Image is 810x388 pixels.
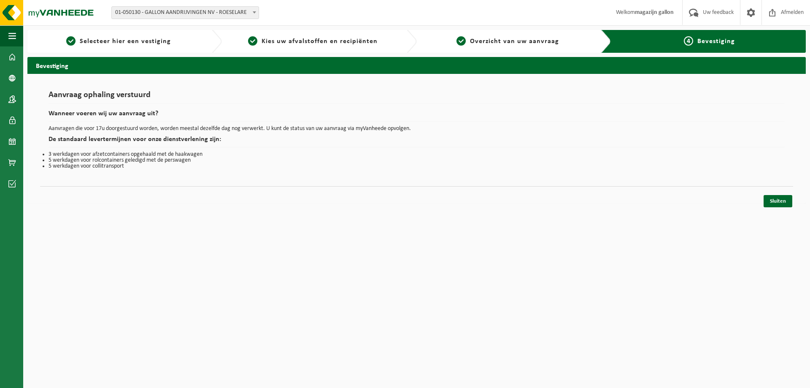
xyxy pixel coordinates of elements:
[49,152,785,157] li: 3 werkdagen voor afzetcontainers opgehaald met de haakwagen
[49,110,785,122] h2: Wanneer voeren wij uw aanvraag uit?
[635,9,674,16] strong: magazijn gallon
[764,195,792,207] a: Sluiten
[112,7,259,19] span: 01-050130 - GALLON AANDRIJVINGEN NV - ROESELARE
[27,57,806,73] h2: Bevestiging
[248,36,257,46] span: 2
[697,38,735,45] span: Bevestiging
[226,36,400,46] a: 2Kies uw afvalstoffen en recipiënten
[111,6,259,19] span: 01-050130 - GALLON AANDRIJVINGEN NV - ROESELARE
[49,91,785,104] h1: Aanvraag ophaling verstuurd
[49,126,785,132] p: Aanvragen die voor 17u doorgestuurd worden, worden meestal dezelfde dag nog verwerkt. U kunt de s...
[684,36,693,46] span: 4
[470,38,559,45] span: Overzicht van uw aanvraag
[49,163,785,169] li: 5 werkdagen voor collitransport
[80,38,171,45] span: Selecteer hier een vestiging
[262,38,378,45] span: Kies uw afvalstoffen en recipiënten
[32,36,205,46] a: 1Selecteer hier een vestiging
[456,36,466,46] span: 3
[49,157,785,163] li: 5 werkdagen voor rolcontainers geledigd met de perswagen
[66,36,76,46] span: 1
[49,136,785,147] h2: De standaard levertermijnen voor onze dienstverlening zijn:
[421,36,594,46] a: 3Overzicht van uw aanvraag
